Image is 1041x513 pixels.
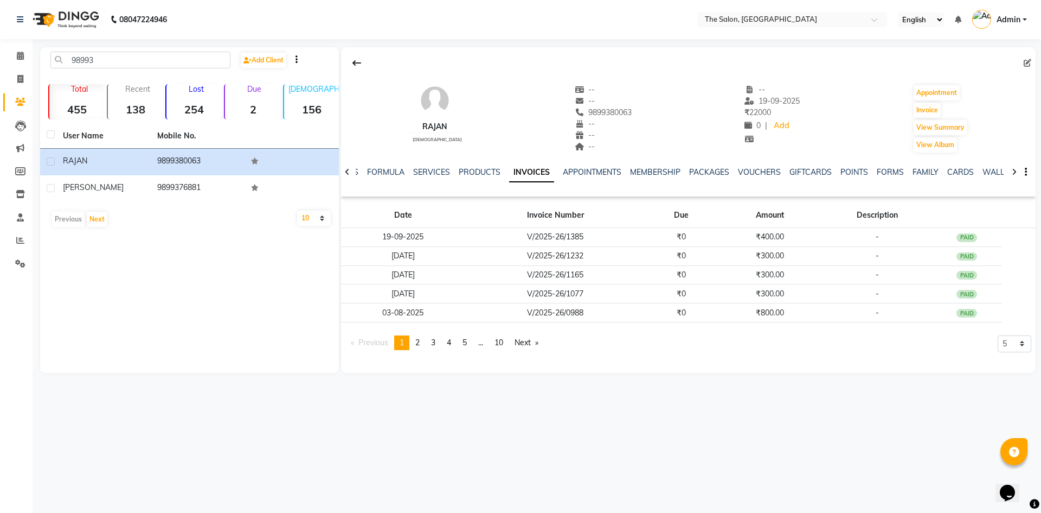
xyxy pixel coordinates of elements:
td: ₹0 [646,228,717,247]
td: V/2025-26/1077 [465,284,646,303]
td: V/2025-26/0988 [465,303,646,322]
a: Next [509,335,544,350]
th: Invoice Number [465,203,646,228]
a: SERVICES [413,167,450,177]
td: V/2025-26/1165 [465,265,646,284]
div: PAID [956,233,977,242]
nav: Pagination [345,335,544,350]
span: - [876,289,879,299]
span: [PERSON_NAME] [63,182,124,192]
span: 9899380063 [575,107,632,117]
div: PAID [956,309,977,318]
div: Back to Client [345,53,368,73]
td: ₹800.00 [717,303,823,322]
strong: 254 [166,103,222,116]
span: 1 [400,338,404,347]
button: Invoice [914,103,941,118]
td: V/2025-26/1385 [465,228,646,247]
strong: 156 [284,103,339,116]
a: MEMBERSHIP [630,167,680,177]
p: Lost [171,84,222,94]
a: WALLET [982,167,1013,177]
div: PAID [956,271,977,280]
span: -- [575,142,595,151]
span: -- [744,85,765,94]
span: -- [575,119,595,129]
a: FAMILY [913,167,939,177]
button: View Album [914,137,957,153]
a: GIFTCARDS [789,167,832,177]
td: ₹300.00 [717,284,823,303]
button: Next [87,212,107,227]
span: -- [575,85,595,94]
a: Add Client [241,53,286,68]
iframe: chat widget [995,470,1030,502]
td: [DATE] [341,246,465,265]
img: Admin [972,10,991,29]
a: APPOINTMENTS [563,167,621,177]
span: 4 [447,338,451,347]
span: 2 [415,338,420,347]
td: [DATE] [341,284,465,303]
th: Date [341,203,465,228]
td: ₹400.00 [717,228,823,247]
a: FORMULA [367,167,404,177]
a: PACKAGES [689,167,729,177]
td: ₹0 [646,265,717,284]
span: - [876,232,879,242]
span: - [876,308,879,318]
b: 08047224946 [119,4,167,35]
strong: 2 [225,103,280,116]
p: [DEMOGRAPHIC_DATA] [288,84,339,94]
a: POINTS [840,167,868,177]
td: 03-08-2025 [341,303,465,322]
td: ₹300.00 [717,265,823,284]
th: Description [823,203,931,228]
td: 9899380063 [151,149,245,175]
td: 19-09-2025 [341,228,465,247]
span: ... [478,338,483,347]
img: avatar [419,84,451,117]
th: Due [646,203,717,228]
a: CARDS [947,167,974,177]
td: ₹0 [646,246,717,265]
span: -- [575,130,595,140]
p: Total [54,84,105,94]
th: Amount [717,203,823,228]
div: PAID [956,252,977,261]
p: Recent [112,84,163,94]
p: Due [227,84,280,94]
td: [DATE] [341,265,465,284]
a: Add [772,118,791,134]
th: User Name [56,124,151,149]
span: [DEMOGRAPHIC_DATA] [413,137,462,142]
span: 0 [744,121,761,130]
strong: 138 [108,103,163,116]
div: RAJAN [408,121,462,132]
span: 5 [462,338,467,347]
a: VOUCHERS [738,167,781,177]
a: PRODUCTS [459,167,500,177]
td: ₹0 [646,303,717,322]
td: V/2025-26/1232 [465,246,646,265]
span: -- [575,96,595,106]
a: INVOICES [509,163,554,182]
div: PAID [956,290,977,299]
span: Admin [997,14,1020,26]
span: Previous [358,338,388,347]
a: FORMS [877,167,904,177]
th: Mobile No. [151,124,245,149]
span: | [765,120,767,131]
span: RAJAN [63,156,87,166]
img: logo [28,4,102,35]
span: ₹ [744,107,749,117]
td: 9899376881 [151,175,245,202]
span: - [876,251,879,261]
span: - [876,270,879,280]
span: 3 [431,338,435,347]
span: 10 [494,338,503,347]
strong: 455 [49,103,105,116]
td: ₹300.00 [717,246,823,265]
td: ₹0 [646,284,717,303]
button: View Summary [914,120,967,135]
